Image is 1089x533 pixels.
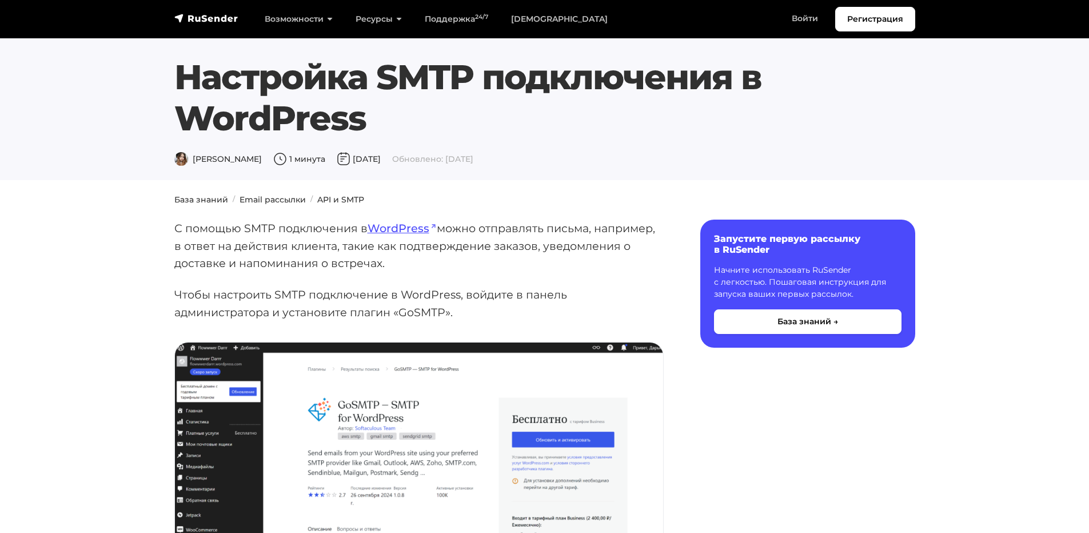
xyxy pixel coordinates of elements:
[780,7,829,30] a: Войти
[413,7,500,31] a: Поддержка24/7
[500,7,619,31] a: [DEMOGRAPHIC_DATA]
[475,13,488,21] sup: 24/7
[273,152,287,166] img: Время чтения
[835,7,915,31] a: Регистрация
[273,154,325,164] span: 1 минута
[700,220,915,348] a: Запустите первую рассылку в RuSender Начните использовать RuSender с легкостью. Пошаговая инструк...
[253,7,344,31] a: Возможности
[240,194,306,205] a: Email рассылки
[714,309,901,334] button: База знаний →
[714,264,901,300] p: Начните использовать RuSender с легкостью. Пошаговая инструкция для запуска ваших первых рассылок.
[317,194,364,205] a: API и SMTP
[392,154,473,164] span: Обновлено: [DATE]
[174,154,262,164] span: [PERSON_NAME]
[344,7,413,31] a: Ресурсы
[174,220,664,272] p: С помощью SMTP подключения в можно отправлять письма, например, в ответ на действия клиента, таки...
[174,194,228,205] a: База знаний
[368,221,437,235] a: WordPress
[174,57,915,139] h1: Настройка SMTP подключения в WordPress
[167,194,922,206] nav: breadcrumb
[714,233,901,255] h6: Запустите первую рассылку в RuSender
[174,286,664,321] p: Чтобы настроить SMTP подключение в WordPress, войдите в панель администратора и установите плагин...
[337,152,350,166] img: Дата публикации
[174,13,238,24] img: RuSender
[337,154,381,164] span: [DATE]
